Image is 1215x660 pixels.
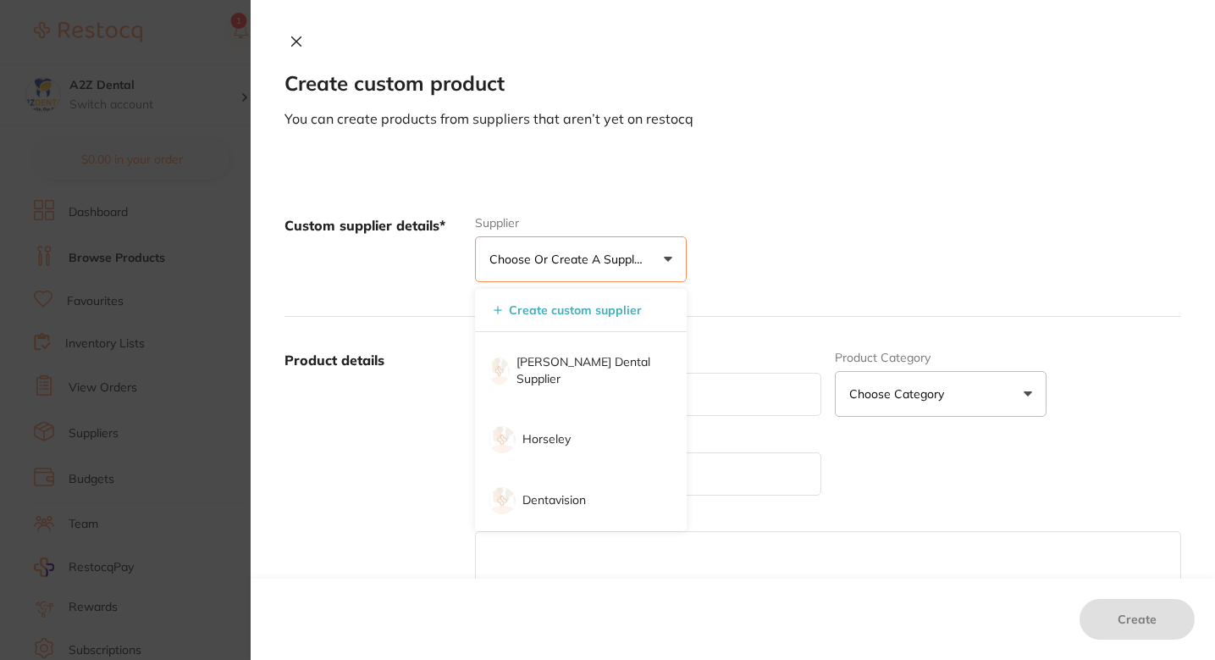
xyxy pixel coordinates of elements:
p: Dentavision [522,492,586,509]
p: Horseley [522,431,571,448]
label: Supplier [475,216,687,230]
img: supplier image [489,358,511,385]
label: Product Category [835,351,1047,364]
img: supplier image [489,426,516,453]
label: Product details [284,351,461,615]
label: Custom supplier details* [284,216,461,282]
img: Profile image for Restocq [38,51,65,78]
span: It has been 14 days since you have started your Restocq journey. We wanted to do a check in and s... [74,49,290,147]
h2: Create custom product [284,72,1181,96]
p: You can create products from suppliers that aren’t yet on restocq [284,109,1181,128]
button: Choose or create a supplier [475,236,687,282]
div: message notification from Restocq, 1w ago. It has been 14 days since you have started your Restoc... [25,36,313,92]
button: Create [1080,599,1195,640]
img: supplier image [489,487,516,514]
p: [PERSON_NAME] Dental Supplier [516,354,662,387]
button: Choose Category [835,371,1047,417]
button: Create custom supplier [489,302,647,318]
p: Choose Category [849,385,951,402]
p: Message from Restocq, sent 1w ago [74,65,292,80]
p: Choose or create a supplier [489,251,650,268]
